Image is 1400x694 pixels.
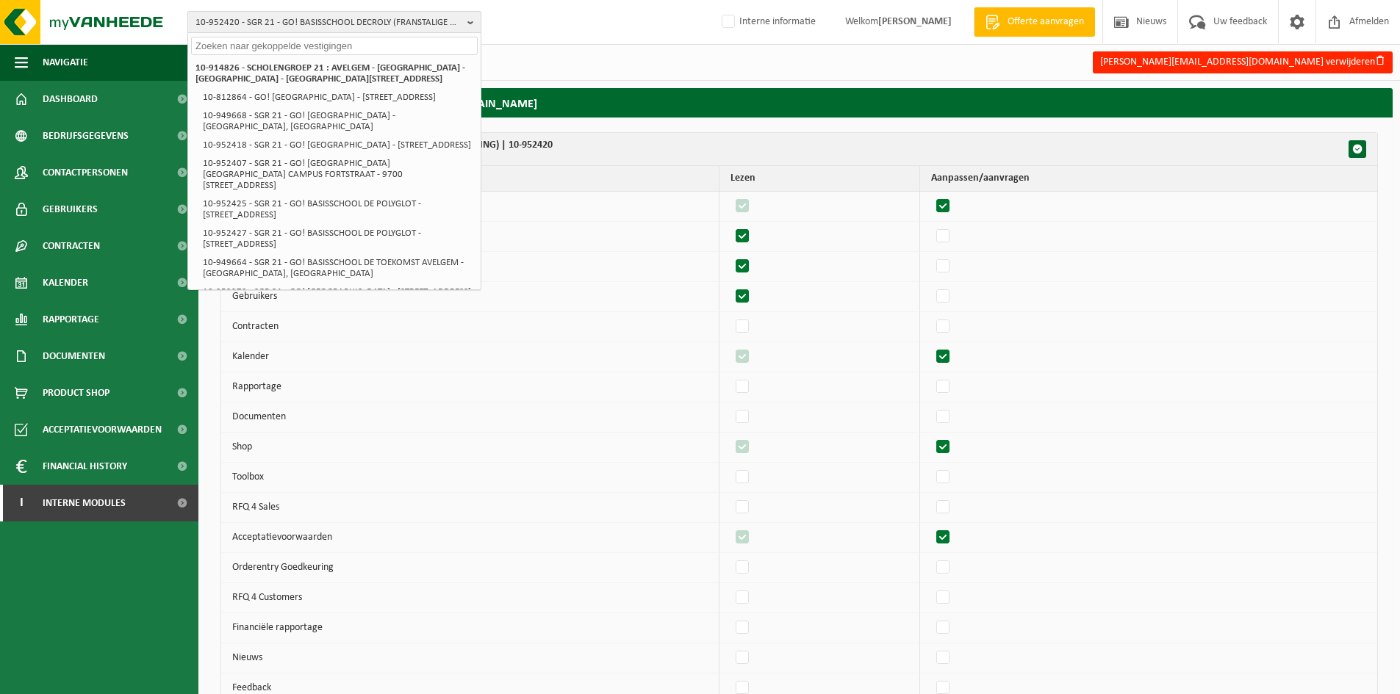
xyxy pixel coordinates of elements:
[221,433,719,463] td: Shop
[974,7,1095,37] a: Offerte aanvragen
[198,88,478,106] li: 10-812864 - GO! [GEOGRAPHIC_DATA] - [STREET_ADDRESS]
[43,301,99,338] span: Rapportage
[187,11,481,33] button: 10-952420 - SGR 21 - GO! BASISSCHOOL DECROLY (FRANSTALIGE AFDELING) - 9600 [GEOGRAPHIC_DATA], [GE...
[221,402,719,433] td: Documenten
[221,613,719,643] td: Financiële rapportage
[221,523,719,553] td: Acceptatievoorwaarden
[1004,15,1088,29] span: Offerte aanvragen
[198,106,478,136] li: 10-949668 - SGR 21 - GO! [GEOGRAPHIC_DATA] - [GEOGRAPHIC_DATA], [GEOGRAPHIC_DATA]
[195,63,465,84] strong: 10-914826 - SCHOLENGROEP 21 : AVELGEM - [GEOGRAPHIC_DATA] - [GEOGRAPHIC_DATA] - [GEOGRAPHIC_DATA]...
[221,493,719,523] td: RFQ 4 Sales
[221,553,719,583] td: Orderentry Goedkeuring
[43,264,88,301] span: Kalender
[198,283,478,301] li: 10-952379 - SGR 21 - GO! [GEOGRAPHIC_DATA] - [STREET_ADDRESS]
[198,136,478,154] li: 10-952418 - SGR 21 - GO! [GEOGRAPHIC_DATA] - [STREET_ADDRESS]
[221,312,719,342] td: Contracten
[43,154,128,191] span: Contactpersonen
[221,133,1377,166] th: SGR 21 - GO! BASISSCHOOL DECROLY (FRANSTALIGE AFDELING) | 10-952420
[43,375,110,411] span: Product Shop
[198,154,478,195] li: 10-952407 - SGR 21 - GO! [GEOGRAPHIC_DATA] [GEOGRAPHIC_DATA] CAMPUS FORTSTRAAT - 9700 [STREET_ADD...
[195,12,462,34] span: 10-952420 - SGR 21 - GO! BASISSCHOOL DECROLY (FRANSTALIGE AFDELING) - 9600 [GEOGRAPHIC_DATA], [GE...
[206,88,1393,117] h2: Rechten - [PERSON_NAME][EMAIL_ADDRESS][DOMAIN_NAME]
[15,485,28,521] span: I
[43,81,98,118] span: Dashboard
[43,118,129,154] span: Bedrijfsgegevens
[221,282,719,312] td: Gebruikers
[221,372,719,402] td: Rapportage
[191,37,478,55] input: Zoeken naar gekoppelde vestigingen
[719,166,920,192] th: Lezen
[221,643,719,673] td: Nieuws
[43,485,126,521] span: Interne modules
[43,44,88,81] span: Navigatie
[43,191,98,228] span: Gebruikers
[221,342,719,372] td: Kalender
[43,448,127,485] span: Financial History
[719,11,816,33] label: Interne informatie
[43,228,100,264] span: Contracten
[221,583,719,613] td: RFQ 4 Customers
[878,16,952,27] strong: [PERSON_NAME]
[43,411,162,448] span: Acceptatievoorwaarden
[1093,51,1393,73] button: [PERSON_NAME][EMAIL_ADDRESS][DOMAIN_NAME] verwijderen
[43,338,105,375] span: Documenten
[198,195,478,224] li: 10-952425 - SGR 21 - GO! BASISSCHOOL DE POLYGLOT - [STREET_ADDRESS]
[198,224,478,253] li: 10-952427 - SGR 21 - GO! BASISSCHOOL DE POLYGLOT - [STREET_ADDRESS]
[198,253,478,283] li: 10-949664 - SGR 21 - GO! BASISSCHOOL DE TOEKOMST AVELGEM - [GEOGRAPHIC_DATA], [GEOGRAPHIC_DATA]
[920,166,1377,192] th: Aanpassen/aanvragen
[221,463,719,493] td: Toolbox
